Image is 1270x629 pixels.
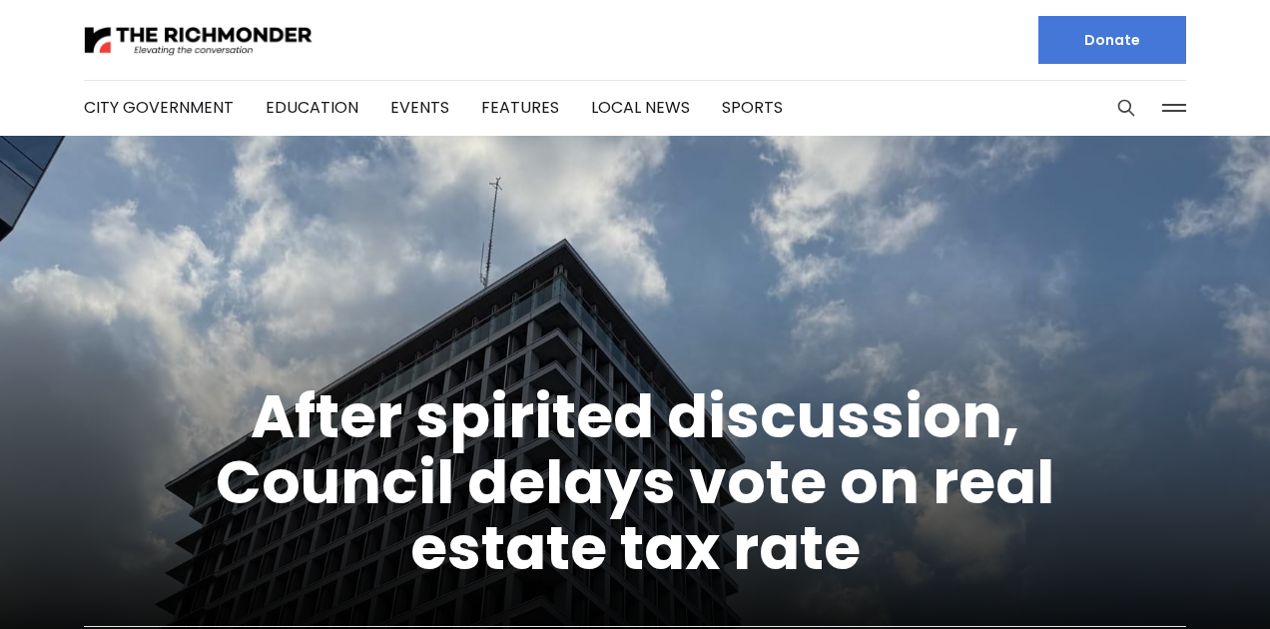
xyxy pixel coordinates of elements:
[591,96,690,119] a: Local News
[1111,93,1141,123] button: Search this site
[1038,16,1186,64] a: Donate
[1100,531,1270,629] iframe: portal-trigger
[722,96,783,119] a: Sports
[84,23,314,58] img: The Richmonder
[216,374,1054,590] a: After spirited discussion, Council delays vote on real estate tax rate
[390,96,449,119] a: Events
[481,96,559,119] a: Features
[84,96,234,119] a: City Government
[266,96,358,119] a: Education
